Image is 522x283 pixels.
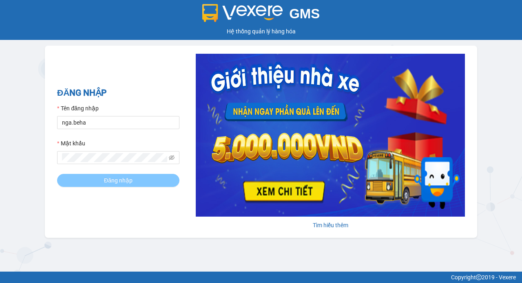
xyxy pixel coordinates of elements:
[196,221,465,230] div: Tìm hiểu thêm
[6,273,516,282] div: Copyright 2019 - Vexere
[2,27,520,36] div: Hệ thống quản lý hàng hóa
[57,86,179,100] h2: ĐĂNG NHẬP
[57,139,85,148] label: Mật khẩu
[196,54,465,217] img: banner-0
[202,4,283,22] img: logo 2
[202,12,320,19] a: GMS
[62,153,167,162] input: Mật khẩu
[57,116,179,129] input: Tên đăng nhập
[289,6,320,21] span: GMS
[104,176,133,185] span: Đăng nhập
[476,274,482,280] span: copyright
[57,104,99,113] label: Tên đăng nhập
[57,174,179,187] button: Đăng nhập
[169,155,175,160] span: eye-invisible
